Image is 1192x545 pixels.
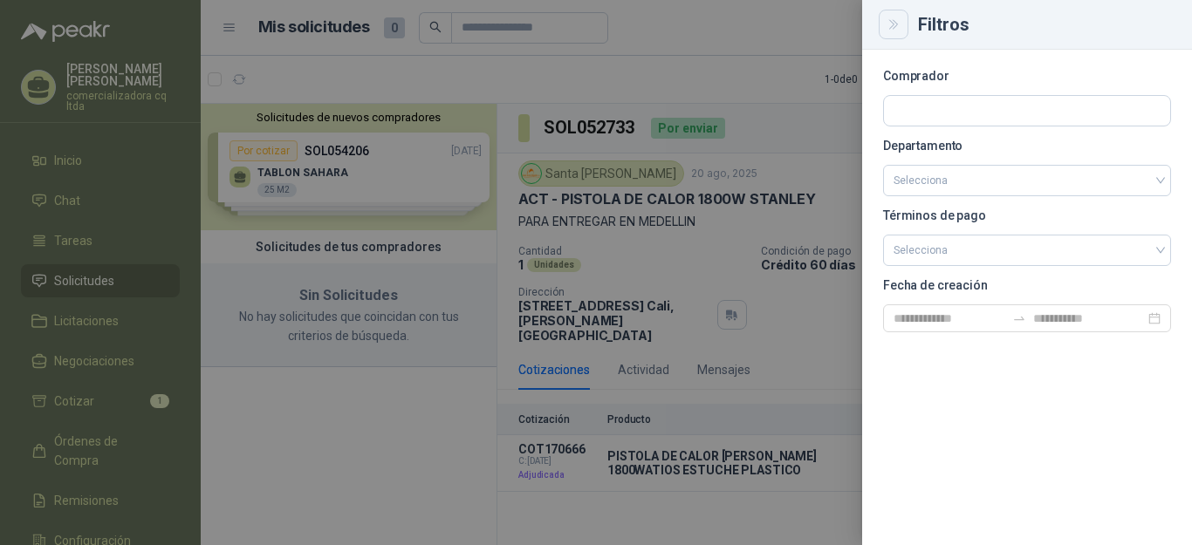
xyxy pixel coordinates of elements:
p: Fecha de creación [883,280,1171,290]
span: swap-right [1012,311,1026,325]
div: Filtros [918,16,1171,33]
span: to [1012,311,1026,325]
p: Términos de pago [883,210,1171,221]
p: Comprador [883,71,1171,81]
p: Departamento [883,140,1171,151]
button: Close [883,14,904,35]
